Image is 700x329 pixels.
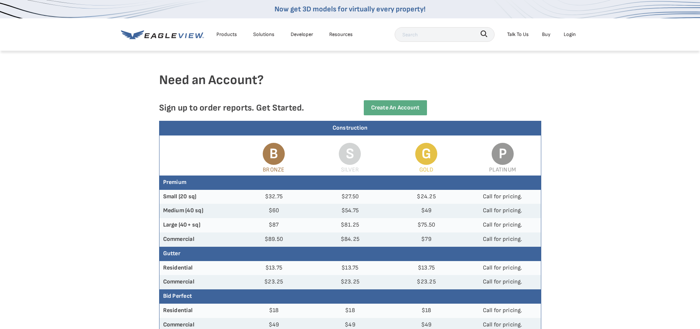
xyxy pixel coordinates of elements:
td: Call for pricing. [464,204,541,218]
span: Platinum [489,166,516,173]
td: $18 [236,304,312,318]
td: Call for pricing. [464,304,541,318]
td: $13.75 [236,261,312,275]
td: $23.25 [312,275,388,289]
th: Residential [159,304,236,318]
td: $27.50 [312,190,388,204]
th: Residential [159,261,236,275]
td: $81.25 [312,218,388,232]
h4: Need an Account? [159,72,541,100]
div: Construction [159,121,541,135]
th: Commercial [159,275,236,289]
span: Gold [419,166,434,173]
th: Premium [159,176,541,190]
td: $75.50 [388,218,464,232]
th: Commercial [159,232,236,247]
td: Call for pricing. [464,190,541,204]
div: Talk To Us [507,30,529,39]
td: $23.25 [236,275,312,289]
span: B [263,143,285,165]
a: Now get 3D models for virtually every property! [274,5,426,14]
th: Medium (40 sq) [159,204,236,218]
div: Products [216,30,237,39]
td: $18 [388,304,464,318]
span: Silver [341,166,359,173]
div: Resources [329,30,353,39]
td: $60 [236,204,312,218]
td: $49 [388,204,464,218]
td: $13.75 [388,261,464,275]
td: $24.25 [388,190,464,204]
a: Create an Account [364,100,427,115]
th: Gutter [159,247,541,261]
td: Call for pricing. [464,218,541,232]
th: Small (20 sq) [159,190,236,204]
a: Developer [291,30,313,39]
span: Bronze [263,166,284,173]
p: Sign up to order reports. Get Started. [159,102,338,113]
span: G [415,143,437,165]
td: $79 [388,232,464,247]
input: Search [395,27,495,42]
td: Call for pricing. [464,261,541,275]
div: Login [564,30,576,39]
td: $13.75 [312,261,388,275]
td: $54.75 [312,204,388,218]
td: $23.25 [388,275,464,289]
td: $84.25 [312,232,388,247]
td: $89.50 [236,232,312,247]
th: Bid Perfect [159,289,541,304]
td: $87 [236,218,312,232]
a: Buy [542,30,550,39]
td: Call for pricing. [464,275,541,289]
span: S [339,143,361,165]
th: Large (40+ sq) [159,218,236,232]
div: Solutions [253,30,274,39]
td: Call for pricing. [464,232,541,247]
td: $32.75 [236,190,312,204]
td: $18 [312,304,388,318]
span: P [492,143,514,165]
